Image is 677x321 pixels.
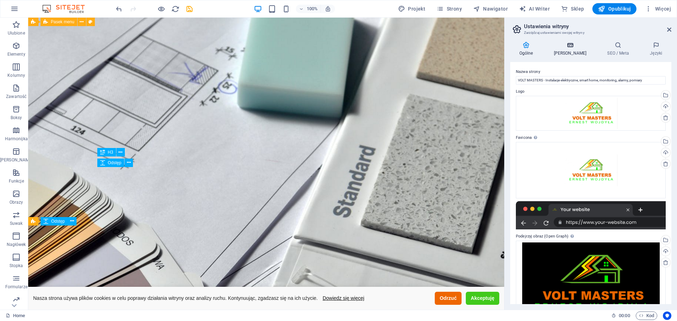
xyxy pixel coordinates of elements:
[624,313,625,318] span: :
[516,96,666,131] div: samologo-236keUWnJemuNs5Fc4ka8w.png
[395,3,428,14] div: Projekt (Ctrl+Alt+Y)
[470,3,511,14] button: Nawigator
[636,311,657,320] button: Kod
[108,150,113,154] span: H3
[9,178,24,184] p: Funkcje
[306,5,318,13] h6: 100%
[434,3,465,14] button: Strony
[10,263,23,268] p: Stopka
[108,161,122,165] span: Odstęp
[11,115,22,121] p: Boksy
[398,5,425,12] span: Projekt
[663,311,671,320] button: Usercentrics
[115,5,123,13] button: undo
[438,274,471,287] button: Akceptuję pliki cookies
[645,5,671,12] span: Więcej
[558,3,587,14] button: Sklep
[639,311,654,320] span: Kod
[437,5,462,12] span: Strony
[6,311,25,320] a: Kliknij, aby anulować zaznaczenie. Kliknij dwukrotnie, aby otworzyć Strony
[185,5,194,13] button: save
[641,42,671,56] h4: Języki
[619,311,630,320] span: 00 00
[407,274,433,287] button: Odrzuć pliki cookies
[5,277,395,284] div: Nasza strona używa plików cookies w celu poprawy działania witryny oraz analizy ruchu. Kontynuują...
[516,68,666,76] label: Nazwa strony
[516,87,666,96] label: Logo
[8,30,25,36] p: Ulubione
[157,5,165,13] button: Kliknij tutaj, aby wyjść z trybu podglądu i kontynuować edycję
[545,42,598,56] h4: [PERSON_NAME]
[5,284,28,290] p: Formularze
[7,51,25,57] p: Elementy
[592,3,636,14] button: Opublikuj
[473,5,508,12] span: Nawigator
[6,94,26,99] p: Zawartość
[519,5,550,12] span: AI Writer
[516,76,666,85] input: Nazwa...
[185,5,194,13] i: Zapisz (Ctrl+S)
[395,3,428,14] button: Projekt
[524,23,671,30] h2: Ustawienia witryny
[516,134,666,142] label: Favicona
[642,3,674,14] button: Więcej
[524,30,657,36] h3: Zarządzaj ustawieniami swojej witryny
[516,3,553,14] button: AI Writer
[296,5,321,13] button: 100%
[561,5,584,12] span: Sklep
[5,136,28,142] p: Harmonijka
[292,276,338,285] a: Dowiedz się więcej
[7,242,26,247] p: Nagłówek
[171,5,179,13] button: reload
[516,232,666,241] label: Podejrzyj obraz (Open Graph)
[10,199,23,205] p: Obrazy
[598,42,641,56] h4: SEO / Meta
[516,142,666,198] div: samologo-oG-uanwz9EiVVJZ-JqR2GQ-HGltaOx7C4YDcfEvm2FTBg.png
[41,5,93,13] img: Editor Logo
[51,219,65,223] span: Odstęp
[598,5,631,12] span: Opublikuj
[7,73,25,78] p: Kolumny
[51,20,74,24] span: Pasek menu
[115,5,123,13] i: Cofnij: Usuń elementy (Ctrl+Z)
[510,42,545,56] h4: Ogólne
[10,221,23,226] p: Suwak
